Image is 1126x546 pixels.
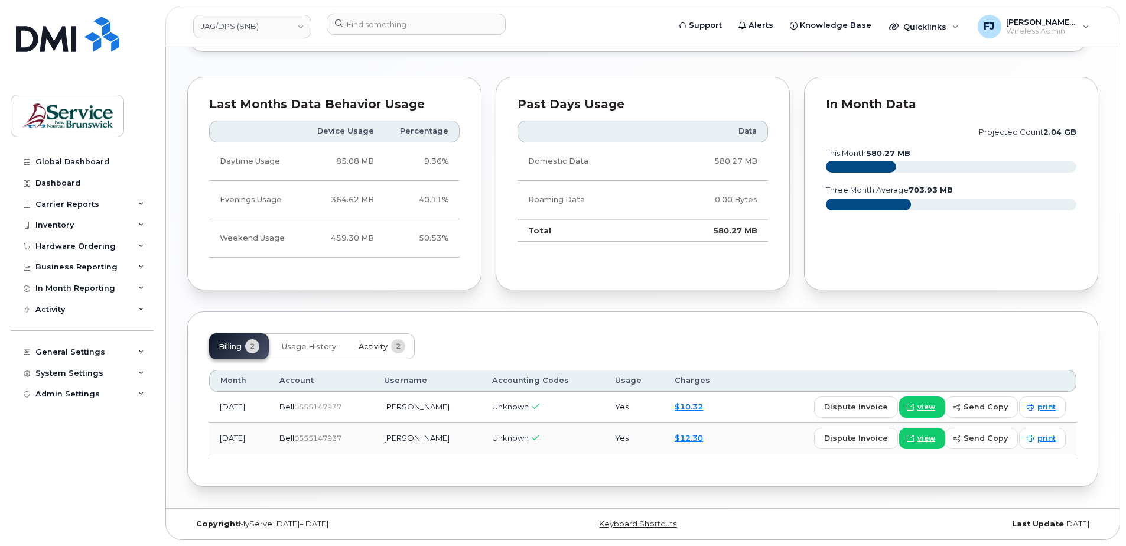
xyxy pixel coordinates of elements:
[814,428,898,449] button: dispute invoice
[373,423,482,454] td: [PERSON_NAME]
[866,149,910,158] tspan: 580.27 MB
[917,433,935,444] span: view
[824,401,888,412] span: dispute invoice
[209,99,460,110] div: Last Months Data Behavior Usage
[800,19,871,31] span: Knowledge Base
[881,15,967,38] div: Quicklinks
[385,142,460,181] td: 9.36%
[209,370,269,391] th: Month
[1006,17,1077,27] span: [PERSON_NAME] (SNB)
[196,519,239,528] strong: Copyright
[656,219,768,242] td: 580.27 MB
[964,433,1008,444] span: send copy
[1006,27,1077,36] span: Wireless Admin
[917,402,935,412] span: view
[1012,519,1064,528] strong: Last Update
[689,19,722,31] span: Support
[979,128,1076,136] text: projected count
[1037,433,1056,444] span: print
[294,434,341,443] span: 0555147937
[492,433,529,443] span: Unknown
[814,396,898,418] button: dispute invoice
[294,402,341,411] span: 0555147937
[730,14,782,37] a: Alerts
[749,19,773,31] span: Alerts
[269,370,373,391] th: Account
[599,519,676,528] a: Keyboard Shortcuts
[656,121,768,142] th: Data
[209,219,301,258] td: Weekend Usage
[825,186,953,194] text: three month average
[604,423,664,454] td: Yes
[327,14,506,35] input: Find something...
[385,121,460,142] th: Percentage
[518,219,656,242] td: Total
[899,396,945,418] a: view
[969,15,1098,38] div: Fougere, Jonathan (SNB)
[373,370,482,391] th: Username
[187,519,491,529] div: MyServe [DATE]–[DATE]
[301,121,385,142] th: Device Usage
[301,219,385,258] td: 459.30 MB
[492,402,529,411] span: Unknown
[675,402,703,411] a: $10.32
[385,181,460,219] td: 40.11%
[518,142,656,181] td: Domestic Data
[209,142,301,181] td: Daytime Usage
[824,433,888,444] span: dispute invoice
[193,15,311,38] a: JAG/DPS (SNB)
[209,423,269,454] td: [DATE]
[604,370,664,391] th: Usage
[984,19,995,34] span: FJ
[604,392,664,423] td: Yes
[279,402,294,411] span: Bell
[1019,396,1066,418] a: print
[909,186,953,194] tspan: 703.93 MB
[795,519,1098,529] div: [DATE]
[656,142,768,181] td: 580.27 MB
[209,392,269,423] td: [DATE]
[282,342,336,352] span: Usage History
[945,428,1018,449] button: send copy
[373,392,482,423] td: [PERSON_NAME]
[279,433,294,443] span: Bell
[825,149,910,158] text: this month
[899,428,945,449] a: view
[209,219,460,258] tr: Friday from 6:00pm to Monday 8:00am
[664,370,735,391] th: Charges
[481,370,604,391] th: Accounting Codes
[903,22,946,31] span: Quicklinks
[209,181,460,219] tr: Weekdays from 6:00pm to 8:00am
[675,433,703,443] a: $12.30
[671,14,730,37] a: Support
[301,142,385,181] td: 85.08 MB
[1019,428,1066,449] a: print
[964,401,1008,412] span: send copy
[359,342,388,352] span: Activity
[385,219,460,258] td: 50.53%
[782,14,880,37] a: Knowledge Base
[1043,128,1076,136] tspan: 2.04 GB
[656,181,768,219] td: 0.00 Bytes
[826,99,1076,110] div: In Month Data
[945,396,1018,418] button: send copy
[301,181,385,219] td: 364.62 MB
[391,339,405,353] span: 2
[518,99,768,110] div: Past Days Usage
[518,181,656,219] td: Roaming Data
[209,181,301,219] td: Evenings Usage
[1037,402,1056,412] span: print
